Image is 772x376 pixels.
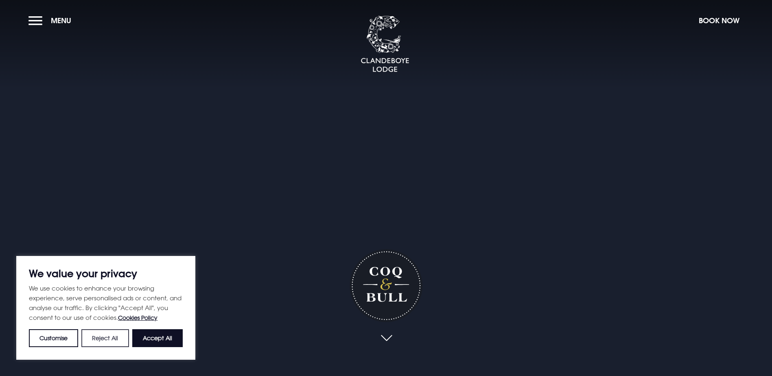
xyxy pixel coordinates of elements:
button: Book Now [695,12,744,29]
h1: Coq & Bull [350,249,422,322]
button: Reject All [81,329,129,347]
span: Menu [51,16,71,25]
p: We value your privacy [29,269,183,278]
button: Customise [29,329,78,347]
button: Accept All [132,329,183,347]
p: We use cookies to enhance your browsing experience, serve personalised ads or content, and analys... [29,283,183,323]
img: Clandeboye Lodge [361,16,409,73]
div: We value your privacy [16,256,195,360]
button: Menu [28,12,75,29]
a: Cookies Policy [118,314,157,321]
